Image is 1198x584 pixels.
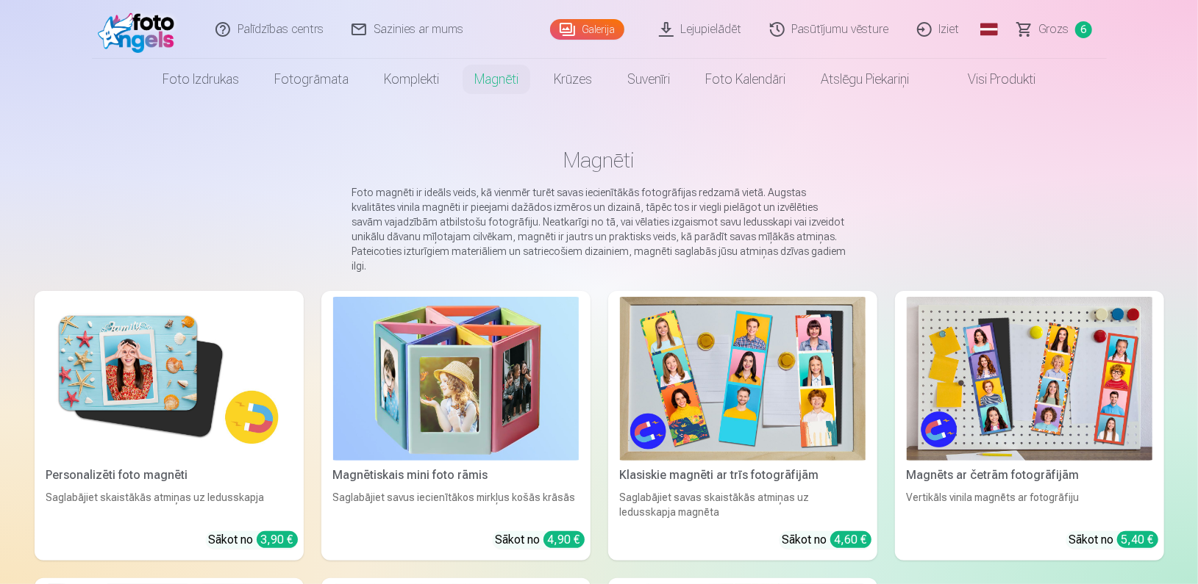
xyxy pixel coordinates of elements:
[907,297,1152,461] img: Magnēts ar četrām fotogrāfijām
[803,59,927,100] a: Atslēgu piekariņi
[688,59,803,100] a: Foto kalendāri
[895,291,1164,560] a: Magnēts ar četrām fotogrāfijāmMagnēts ar četrām fotogrāfijāmVertikāls vinila magnēts ar fotogrāfi...
[830,531,871,548] div: 4,60 €
[1075,21,1092,38] span: 6
[46,297,292,461] img: Personalizēti foto magnēti
[614,490,871,519] div: Saglabājiet savas skaistākās atmiņas uz ledusskapja magnēta
[536,59,610,100] a: Krūzes
[457,59,536,100] a: Magnēti
[35,291,304,560] a: Personalizēti foto magnētiPersonalizēti foto magnētiSaglabājiet skaistākās atmiņas uz ledusskapja...
[46,147,1152,173] h1: Magnēti
[1069,531,1158,549] div: Sākot no
[1039,21,1069,38] span: Grozs
[543,531,585,548] div: 4,90 €
[901,466,1158,484] div: Magnēts ar četrām fotogrāfijām
[782,531,871,549] div: Sākot no
[550,19,624,40] a: Galerija
[366,59,457,100] a: Komplekti
[901,490,1158,519] div: Vertikāls vinila magnēts ar fotogrāfiju
[257,531,298,548] div: 3,90 €
[98,6,182,53] img: /fa1
[327,466,585,484] div: Magnētiskais mini foto rāmis
[620,297,866,461] img: Klasiskie magnēti ar trīs fotogrāfijām
[40,490,298,519] div: Saglabājiet skaistākās atmiņas uz ledusskapja
[927,59,1053,100] a: Visi produkti
[327,490,585,519] div: Saglabājiet savus iecienītākos mirkļus košās krāsās
[40,466,298,484] div: Personalizēti foto magnēti
[610,59,688,100] a: Suvenīri
[608,291,877,560] a: Klasiskie magnēti ar trīs fotogrāfijāmKlasiskie magnēti ar trīs fotogrāfijāmSaglabājiet savas ska...
[145,59,257,100] a: Foto izdrukas
[1117,531,1158,548] div: 5,40 €
[209,531,298,549] div: Sākot no
[321,291,591,560] a: Magnētiskais mini foto rāmisMagnētiskais mini foto rāmisSaglabājiet savus iecienītākos mirkļus ko...
[614,466,871,484] div: Klasiskie magnēti ar trīs fotogrāfijām
[333,297,579,461] img: Magnētiskais mini foto rāmis
[257,59,366,100] a: Fotogrāmata
[496,531,585,549] div: Sākot no
[352,185,846,273] p: Foto magnēti ir ideāls veids, kā vienmēr turēt savas iecienītākās fotogrāfijas redzamā vietā. Aug...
